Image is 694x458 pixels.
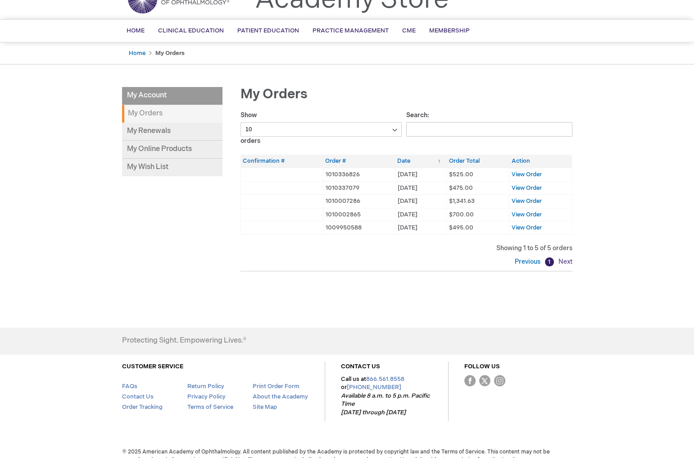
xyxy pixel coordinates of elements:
a: CONTACT US [341,363,380,370]
img: Twitter [479,375,490,386]
th: Action: activate to sort column ascending [509,155,572,168]
a: Previous [515,258,543,266]
a: FOLLOW US [464,363,500,370]
a: View Order [512,211,542,218]
span: $475.00 [449,184,473,192]
a: View Order [512,224,542,231]
th: Order Total: activate to sort column ascending [447,155,509,168]
td: 1010337079 [323,181,395,195]
img: Facebook [464,375,476,386]
h4: Protecting Sight. Empowering Lives.® [122,337,246,345]
td: [DATE] [395,195,446,208]
a: CUSTOMER SERVICE [122,363,183,370]
a: Home [129,50,145,57]
td: [DATE] [395,181,446,195]
a: Terms of Service [187,403,233,411]
span: My Orders [240,86,308,102]
th: Date: activate to sort column ascending [395,155,446,168]
span: $700.00 [449,211,474,218]
label: Show orders [240,111,402,145]
a: Return Policy [187,383,224,390]
a: [PHONE_NUMBER] [347,384,401,391]
strong: My Orders [155,50,185,57]
a: Site Map [252,403,277,411]
a: 1 [545,257,554,266]
td: 1010336826 [323,168,395,181]
td: [DATE] [395,221,446,235]
a: My Wish List [122,159,222,176]
a: View Order [512,171,542,178]
a: View Order [512,197,542,205]
td: [DATE] [395,168,446,181]
span: Practice Management [313,27,389,34]
label: Search: [406,111,572,133]
a: 866.561.8558 [366,376,404,383]
span: CME [402,27,416,34]
span: Clinical Education [158,27,224,34]
span: $525.00 [449,171,473,178]
td: [DATE] [395,208,446,221]
a: My Renewals [122,123,222,141]
img: instagram [494,375,505,386]
a: Next [556,258,572,266]
a: Privacy Policy [187,393,225,400]
span: Patient Education [237,27,299,34]
span: Membership [429,27,470,34]
td: 1009950588 [323,221,395,235]
a: FAQs [122,383,137,390]
a: Print Order Form [252,383,299,390]
th: Order #: activate to sort column ascending [323,155,395,168]
em: Available 8 a.m. to 5 p.m. Pacific Time [DATE] through [DATE] [341,392,430,416]
a: My Online Products [122,141,222,159]
a: Order Tracking [122,403,163,411]
a: Contact Us [122,393,154,400]
td: 1010002865 [323,208,395,221]
a: About the Academy [252,393,308,400]
div: Showing 1 to 5 of 5 orders [240,244,572,253]
th: Confirmation #: activate to sort column ascending [240,155,323,168]
select: Showorders [240,122,402,137]
a: View Order [512,184,542,192]
span: $495.00 [449,224,473,231]
td: 1010007286 [323,195,395,208]
input: Search: [406,122,572,137]
strong: My Orders [122,105,222,123]
span: $1,341.63 [449,197,475,205]
p: Call us at or [341,375,432,417]
span: Home [127,27,145,34]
